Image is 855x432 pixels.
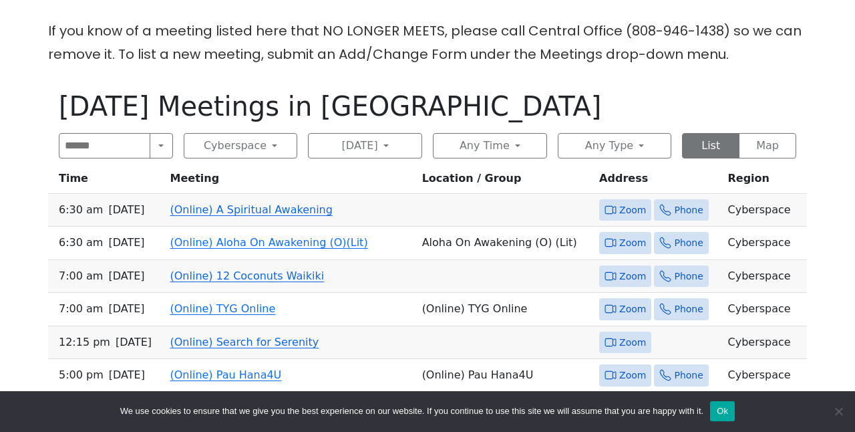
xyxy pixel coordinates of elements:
[59,233,103,252] span: 6:30 AM
[417,227,594,260] td: Aloha On Awakening (O) (Lit)
[170,236,368,249] a: (Online) Aloha On Awakening (O)(Lit)
[619,235,646,251] span: Zoom
[433,133,547,158] button: Any Time
[722,293,807,326] td: Cyberspace
[619,202,646,219] span: Zoom
[558,133,672,158] button: Any Type
[722,169,807,194] th: Region
[722,326,807,360] td: Cyberspace
[619,268,646,285] span: Zoom
[308,133,422,158] button: [DATE]
[722,194,807,227] td: Cyberspace
[722,260,807,294] td: Cyberspace
[59,366,104,385] span: 5:00 PM
[594,169,722,194] th: Address
[170,269,325,282] a: (Online) 12 Coconuts Waikiki
[619,301,646,318] span: Zoom
[682,133,739,158] button: List
[108,300,144,318] span: [DATE]
[116,333,152,352] span: [DATE]
[722,359,807,393] td: Cyberspace
[184,133,298,158] button: Cyberspace
[59,133,150,158] input: Search
[170,336,319,348] a: (Online) Search for Serenity
[120,405,703,418] span: We use cookies to ensure that we give you the best experience on our website. If you continue to ...
[59,90,796,122] h1: [DATE] Meetings in [GEOGRAPHIC_DATA]
[417,293,594,326] td: (Online) TYG Online
[59,300,103,318] span: 7:00 AM
[674,235,703,251] span: Phone
[722,227,807,260] td: Cyberspace
[170,368,282,381] a: (Online) Pau Hana4U
[48,19,807,66] p: If you know of a meeting listed here that NO LONGER MEETS, please call Central Office (808-946-14...
[674,301,703,318] span: Phone
[674,202,703,219] span: Phone
[170,302,276,315] a: (Online) TYG Online
[170,203,333,216] a: (Online) A Spiritual Awakening
[619,334,646,351] span: Zoom
[109,366,145,385] span: [DATE]
[59,333,110,352] span: 12:15 PM
[59,267,103,286] span: 7:00 AM
[674,268,703,285] span: Phone
[739,133,796,158] button: Map
[108,201,144,219] span: [DATE]
[48,169,165,194] th: Time
[59,201,103,219] span: 6:30 AM
[417,359,594,393] td: (Online) Pau Hana4U
[108,267,144,286] span: [DATE]
[832,405,845,418] span: No
[417,169,594,194] th: Location / Group
[674,367,703,384] span: Phone
[150,133,173,158] button: Search
[710,401,735,421] button: Ok
[108,233,144,252] span: [DATE]
[619,367,646,384] span: Zoom
[165,169,417,194] th: Meeting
